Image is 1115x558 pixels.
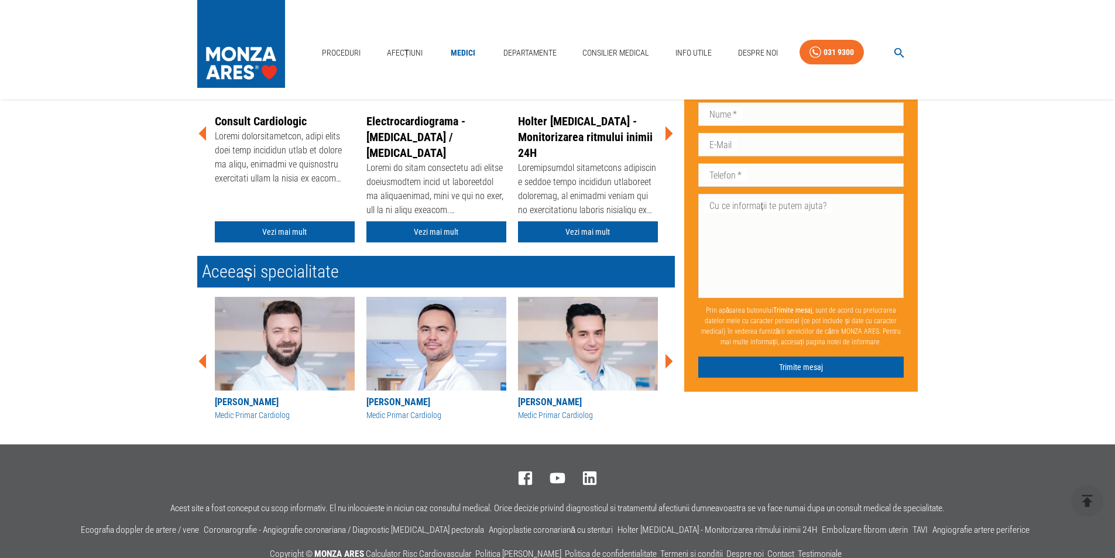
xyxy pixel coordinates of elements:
[800,40,864,65] a: 031 9300
[932,525,1030,535] a: Angiografie artere periferice
[733,41,783,65] a: Despre Noi
[824,45,854,60] div: 031 9300
[499,41,561,65] a: Departamente
[578,41,654,65] a: Consilier Medical
[366,114,465,160] a: Electrocardiograma - [MEDICAL_DATA] / [MEDICAL_DATA]
[518,297,658,422] a: [PERSON_NAME]Medic Primar Cardiolog
[518,221,658,243] a: Vezi mai mult
[366,297,506,422] a: [PERSON_NAME]Medic Primar Cardiolog
[215,129,355,188] div: Loremi dolorsitametcon, adipi elits doei temp incididun utlab et dolore ma aliqu, enimadmi ve qui...
[366,161,506,220] div: Loremi do sitam consectetu adi elitse doeiusmodtem incid ut laboreetdol ma aliquaenimad, mini ve ...
[215,297,355,422] a: [PERSON_NAME]Medic Primar Cardiolog
[698,356,904,378] button: Trimite mesaj
[489,525,613,535] a: Angioplastie coronariană cu stenturi
[698,300,904,351] p: Prin apăsarea butonului , sunt de acord cu prelucrarea datelor mele cu caracter personal (ce pot ...
[518,409,658,422] div: Medic Primar Cardiolog
[912,525,928,535] a: TAVI
[822,525,908,535] a: Embolizare fibrom uterin
[366,395,506,409] div: [PERSON_NAME]
[170,504,945,514] p: Acest site a fost conceput cu scop informativ. El nu inlocuieste in niciun caz consultul medical....
[81,525,199,535] a: Ecografia doppler de artere / vene
[215,409,355,422] div: Medic Primar Cardiolog
[215,221,355,243] a: Vezi mai mult
[382,41,428,65] a: Afecțiuni
[444,41,482,65] a: Medici
[317,41,365,65] a: Proceduri
[204,525,484,535] a: Coronarografie - Angiografie coronariana / Diagnostic [MEDICAL_DATA] pectorala
[366,297,506,391] img: Dr. Mihai Melnic
[518,114,653,160] a: Holter [MEDICAL_DATA] - Monitorizarea ritmului inimii 24H
[518,395,658,409] div: [PERSON_NAME]
[671,41,716,65] a: Info Utile
[773,306,812,314] b: Trimite mesaj
[366,221,506,243] a: Vezi mai mult
[215,114,307,128] a: Consult Cardiologic
[366,409,506,422] div: Medic Primar Cardiolog
[197,256,675,287] h2: Aceeași specialitate
[518,161,658,220] div: Loremipsumdol sitametcons adipiscin e seddoe tempo incididun utlaboreet doloremag, al enimadmi ve...
[617,525,817,535] a: Holter [MEDICAL_DATA] - Monitorizarea ritmului inimii 24H
[1071,485,1103,517] button: delete
[215,395,355,409] div: [PERSON_NAME]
